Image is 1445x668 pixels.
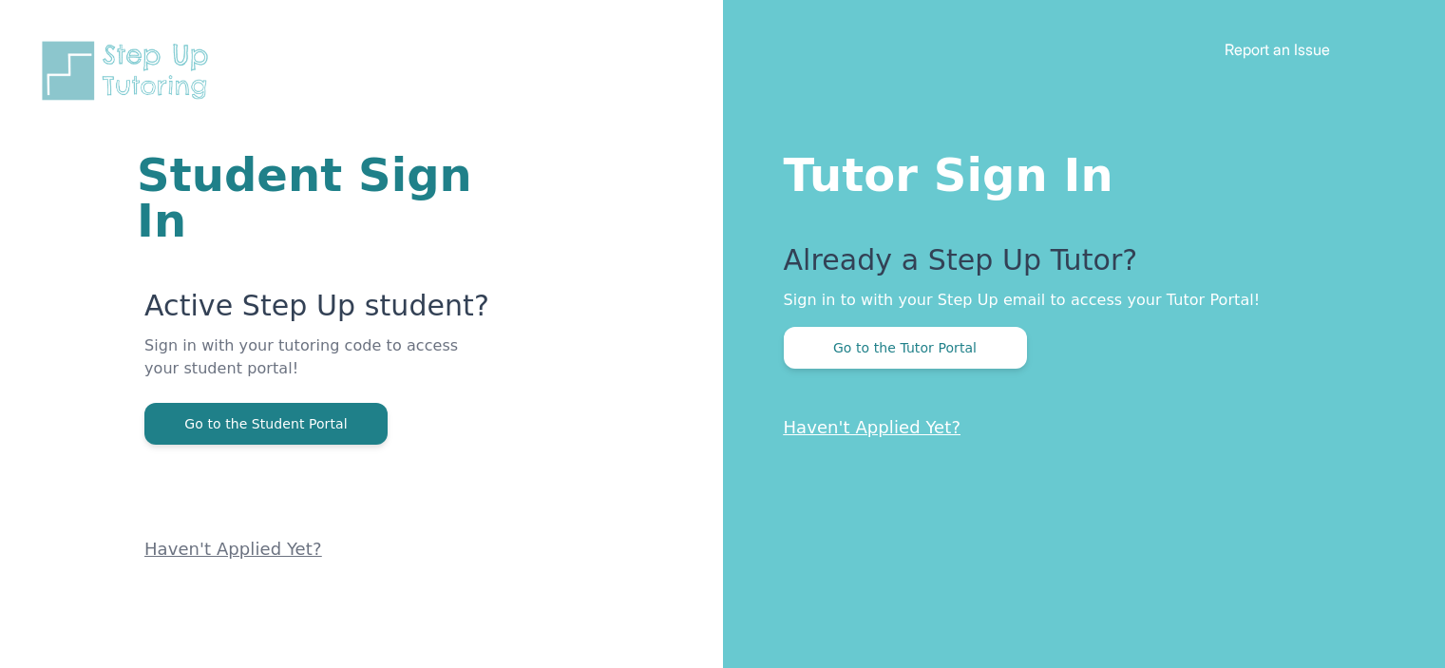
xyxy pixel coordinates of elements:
button: Go to the Tutor Portal [784,327,1027,369]
a: Go to the Tutor Portal [784,338,1027,356]
a: Haven't Applied Yet? [784,417,961,437]
h1: Student Sign In [137,152,495,243]
img: Step Up Tutoring horizontal logo [38,38,220,104]
p: Sign in with your tutoring code to access your student portal! [144,334,495,403]
button: Go to the Student Portal [144,403,388,445]
a: Haven't Applied Yet? [144,539,322,559]
p: Sign in to with your Step Up email to access your Tutor Portal! [784,289,1370,312]
h1: Tutor Sign In [784,144,1370,198]
p: Already a Step Up Tutor? [784,243,1370,289]
p: Active Step Up student? [144,289,495,334]
a: Go to the Student Portal [144,414,388,432]
a: Report an Issue [1225,40,1330,59]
